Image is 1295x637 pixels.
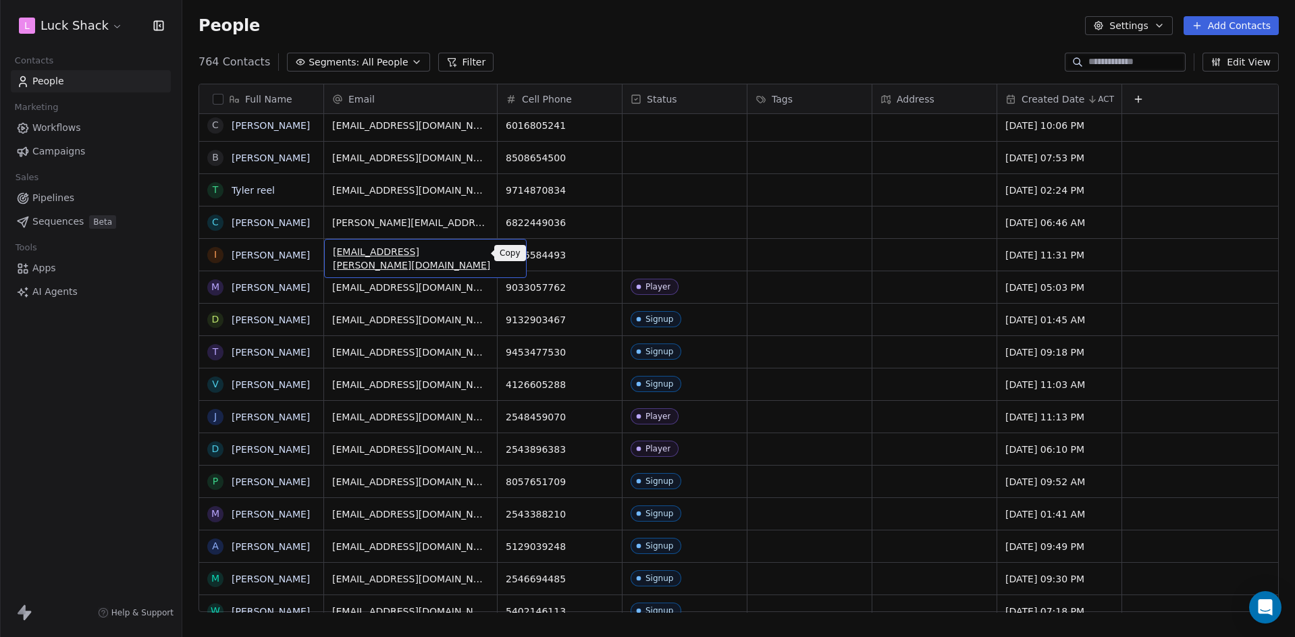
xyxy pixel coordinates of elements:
[1005,378,1113,391] span: [DATE] 11:03 AM
[623,84,747,113] div: Status
[1005,216,1113,229] span: [DATE] 06:46 AM
[332,151,489,165] span: [EMAIL_ADDRESS][DOMAIN_NAME]
[211,507,219,521] div: M
[232,476,310,487] a: [PERSON_NAME]
[1249,591,1281,624] div: Open Intercom Messenger
[11,211,171,233] a: SequencesBeta
[11,140,171,163] a: Campaigns
[89,215,116,229] span: Beta
[232,444,310,455] a: [PERSON_NAME]
[11,187,171,209] a: Pipelines
[11,257,171,279] a: Apps
[332,410,489,424] span: [EMAIL_ADDRESS][DOMAIN_NAME]
[11,70,171,92] a: People
[16,14,126,37] button: LLuck Shack
[232,282,310,293] a: [PERSON_NAME]
[212,539,219,553] div: A
[32,191,74,205] span: Pipelines
[212,118,219,132] div: c
[645,574,673,583] div: Signup
[212,377,219,391] div: V
[506,572,614,586] span: 2546694485
[506,151,614,165] span: 8508654500
[199,84,323,113] div: Full Name
[506,507,614,521] span: 2543388210
[111,607,174,618] span: Help & Support
[98,607,174,618] a: Help & Support
[32,215,84,229] span: Sequences
[438,53,494,72] button: Filter
[9,238,43,258] span: Tools
[245,92,292,106] span: Full Name
[506,216,614,229] span: 6822449036
[1005,572,1113,586] span: [DATE] 09:30 PM
[506,443,614,456] span: 2543896383
[232,509,310,520] a: [PERSON_NAME]
[232,541,310,552] a: [PERSON_NAME]
[506,378,614,391] span: 4126605288
[506,248,614,262] span: 2546584493
[211,572,219,586] div: M
[232,574,310,584] a: [PERSON_NAME]
[1005,540,1113,553] span: [DATE] 09:49 PM
[332,475,489,489] span: [EMAIL_ADDRESS][DOMAIN_NAME]
[506,540,614,553] span: 5129039248
[232,217,310,228] a: [PERSON_NAME]
[645,476,673,486] div: Signup
[32,261,56,275] span: Apps
[324,84,497,113] div: Email
[212,442,219,456] div: D
[333,245,494,272] span: [EMAIL_ADDRESS][PERSON_NAME][DOMAIN_NAME]
[645,606,673,615] div: Signup
[213,183,219,197] div: T
[232,250,310,260] a: [PERSON_NAME]
[332,605,489,618] span: [EMAIL_ADDRESS][DOMAIN_NAME]
[506,605,614,618] span: 5402146113
[332,572,489,586] span: [EMAIL_ADDRESS][DOMAIN_NAME]
[1005,151,1113,165] span: [DATE] 07:53 PM
[1022,92,1084,106] span: Created Date
[212,150,219,165] div: B
[199,114,324,613] div: grid
[872,84,997,113] div: Address
[897,92,934,106] span: Address
[332,184,489,197] span: [EMAIL_ADDRESS][DOMAIN_NAME]
[332,281,489,294] span: [EMAIL_ADDRESS][DOMAIN_NAME]
[1202,53,1279,72] button: Edit View
[1098,94,1114,105] span: ACT
[213,474,218,489] div: P
[32,74,64,88] span: People
[309,55,359,70] span: Segments:
[332,443,489,456] span: [EMAIL_ADDRESS][DOMAIN_NAME]
[24,19,30,32] span: L
[324,114,1279,613] div: grid
[506,345,614,359] span: 9453477530
[645,314,673,324] div: Signup
[232,314,310,325] a: [PERSON_NAME]
[1005,184,1113,197] span: [DATE] 02:24 PM
[1005,507,1113,521] span: [DATE] 01:41 AM
[332,540,489,553] span: [EMAIL_ADDRESS][DOMAIN_NAME]
[645,509,673,518] div: Signup
[232,412,310,422] a: [PERSON_NAME]
[1005,119,1113,132] span: [DATE] 10:06 PM
[32,285,78,299] span: AI Agents
[500,248,521,258] p: Copy
[9,51,59,71] span: Contacts
[506,184,614,197] span: 9714870834
[213,345,219,359] div: T
[214,410,217,424] div: J
[232,185,275,196] a: Tyler reel
[11,117,171,139] a: Workflows
[232,347,310,358] a: [PERSON_NAME]
[1085,16,1172,35] button: Settings
[348,92,375,106] span: Email
[1005,410,1113,424] span: [DATE] 11:13 PM
[506,313,614,327] span: 9132903467
[506,119,614,132] span: 6016805241
[1005,443,1113,456] span: [DATE] 06:10 PM
[41,17,109,34] span: Luck Shack
[645,541,673,551] div: Signup
[1005,281,1113,294] span: [DATE] 05:03 PM
[232,379,310,390] a: [PERSON_NAME]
